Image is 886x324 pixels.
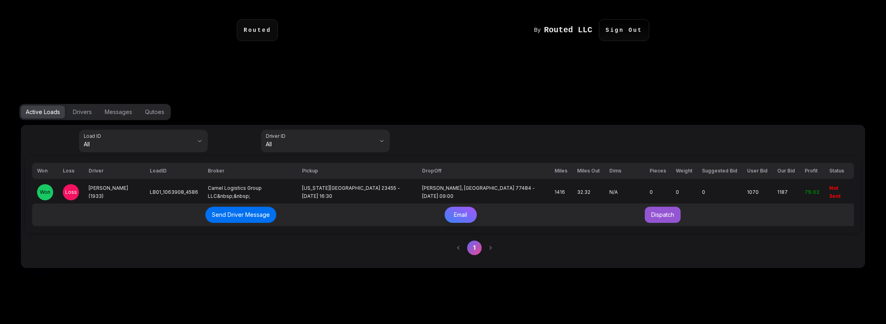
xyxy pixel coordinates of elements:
button: Load IDAll [79,130,208,152]
th: Profit [800,163,824,179]
span: Won [40,189,50,195]
th: Status [824,163,854,179]
th: Broker [203,163,297,179]
h1: Routed LLC [544,26,592,34]
span: [PERSON_NAME], [GEOGRAPHIC_DATA] 77484 - [DATE] 09:00 [422,185,535,199]
span: Not Sent [829,185,840,199]
th: Loss [58,163,84,179]
span: Camel Logistics Group LLC&nbsp;&nbsp; [208,185,262,199]
span: 1187 [777,189,788,195]
button: 1 [467,241,482,255]
button: Driver IDAll [261,130,390,152]
label: Load ID [84,133,104,139]
label: Driver ID [266,133,288,139]
th: Driver [84,163,145,179]
th: Pieces [645,163,671,179]
th: Pickup [297,163,417,179]
span: All [266,140,375,148]
code: Routed [244,26,271,34]
div: Messages [105,108,132,116]
th: LoadID [145,163,203,179]
nav: pagination navigation [447,237,856,259]
div: Options [19,104,171,120]
div: Options [19,104,867,120]
button: Email [445,207,477,223]
div: Qutoes [145,108,164,116]
span: 0 [702,189,705,195]
th: Suggested Bid [697,163,742,179]
th: Weight [671,163,697,179]
span: All [84,140,193,148]
div: Drivers [73,108,92,116]
th: Our Bid [772,163,800,179]
span: 32.32 [577,189,590,195]
div: Active Loads [26,108,60,116]
th: Miles Out [572,163,604,179]
span: 1416 [555,189,565,195]
table: Example static collection table [32,163,854,226]
th: Miles [550,163,572,179]
p: Sign Out [599,19,649,41]
span: N/A [609,189,618,195]
span: [PERSON_NAME] (1933) [89,185,128,199]
a: By Routed LLC [534,26,599,34]
th: DropOff [417,163,550,179]
span: 1070 [747,189,759,195]
span: LB01_1063908_4586 [150,189,198,195]
button: Dispatch [645,207,681,223]
span: 0 [676,189,679,195]
span: Loss [65,189,77,195]
span: 0 [650,189,653,195]
span: 79.02 [805,189,820,195]
th: Won [32,163,58,179]
th: User Bid [742,163,772,179]
button: Send Driver Message [205,207,276,223]
th: Dims [604,163,645,179]
code: Sign Out [606,26,642,34]
span: [US_STATE][GEOGRAPHIC_DATA] 23455 - [DATE] 16:30 [302,185,400,199]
